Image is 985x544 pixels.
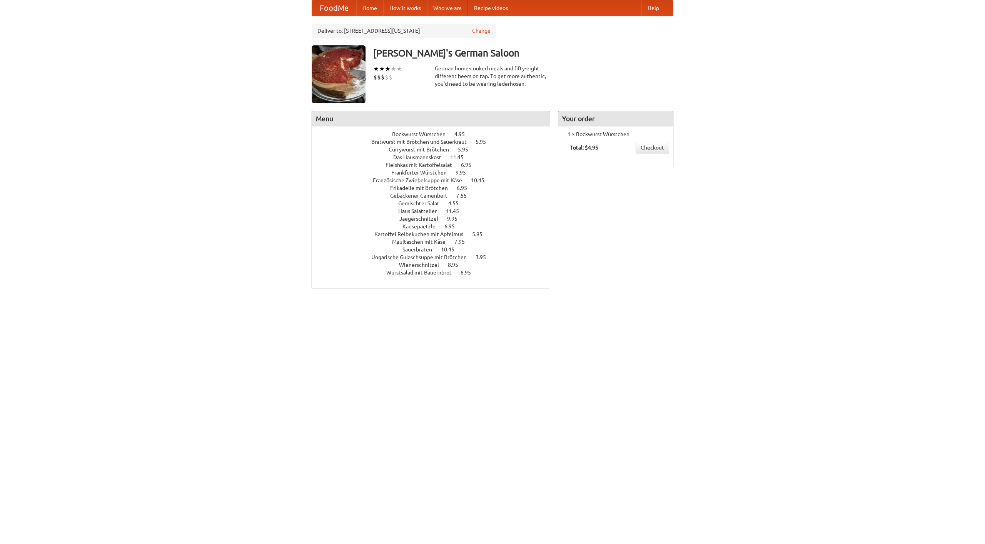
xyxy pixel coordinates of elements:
span: Gemischter Salat [398,200,447,206]
span: 6.95 [461,270,479,276]
span: Haus Salatteller [398,208,444,214]
span: 6.95 [457,185,475,191]
a: Frikadelle mit Brötchen 6.95 [390,185,481,191]
span: Sauerbraten [402,246,440,253]
span: 11.45 [450,154,471,160]
span: Gebackener Camenbert [390,193,455,199]
span: 5.95 [476,139,494,145]
a: Gebackener Camenbert 7.55 [390,193,481,199]
a: How it works [383,0,427,16]
span: Fleishkas mit Kartoffelsalat [386,162,460,168]
a: Kaesepaetzle 6.95 [402,223,469,230]
li: $ [381,73,385,82]
a: Maultaschen mit Käse 7.95 [392,239,479,245]
span: Das Hausmannskost [393,154,449,160]
span: 6.95 [461,162,479,168]
a: Kartoffel Reibekuchen mit Apfelmus 5.95 [374,231,497,237]
div: Deliver to: [STREET_ADDRESS][US_STATE] [312,24,496,38]
span: 7.95 [454,239,472,245]
span: Wurstsalad mit Bauernbrot [386,270,459,276]
b: Total: $4.95 [570,145,598,151]
span: Jaegerschnitzel [399,216,446,222]
a: Gemischter Salat 4.55 [398,200,473,206]
h4: Your order [558,111,673,126]
img: angular.jpg [312,45,366,103]
a: Ungarische Gulaschsuppe mit Brötchen 3.95 [371,254,500,260]
li: ★ [379,65,385,73]
li: $ [373,73,377,82]
span: Wienerschnitzel [399,262,447,268]
span: 4.95 [454,131,472,137]
a: Frankfurter Würstchen 9.95 [391,170,480,176]
span: 4.55 [448,200,466,206]
li: $ [389,73,392,82]
li: ★ [385,65,391,73]
span: Kartoffel Reibekuchen mit Apfelmus [374,231,471,237]
span: Ungarische Gulaschsuppe mit Brötchen [371,254,474,260]
a: Bockwurst Würstchen 4.95 [392,131,479,137]
a: Currywurst mit Brötchen 5.95 [389,146,482,153]
a: Fleishkas mit Kartoffelsalat 6.95 [386,162,486,168]
li: 1 × Bockwurst Würstchen [562,130,669,138]
span: Kaesepaetzle [402,223,443,230]
span: 3.95 [476,254,494,260]
li: $ [377,73,381,82]
span: 6.95 [444,223,462,230]
a: Bratwurst mit Brötchen und Sauerkraut 5.95 [371,139,500,145]
a: Wurstsalad mit Bauernbrot 6.95 [386,270,485,276]
a: Help [641,0,665,16]
li: ★ [391,65,396,73]
a: Haus Salatteller 11.45 [398,208,473,214]
span: 9.95 [456,170,474,176]
a: Home [356,0,383,16]
h3: [PERSON_NAME]'s German Saloon [373,45,673,61]
h4: Menu [312,111,550,126]
span: Frikadelle mit Brötchen [390,185,456,191]
div: German home-cooked meals and fifty-eight different beers on tap. To get more authentic, you'd nee... [435,65,550,88]
li: ★ [373,65,379,73]
span: 10.45 [471,177,492,183]
span: Currywurst mit Brötchen [389,146,457,153]
span: 9.95 [447,216,465,222]
a: Checkout [636,142,669,153]
a: Das Hausmannskost 11.45 [393,154,478,160]
li: ★ [396,65,402,73]
a: FoodMe [312,0,356,16]
a: Change [472,27,491,35]
span: Frankfurter Würstchen [391,170,454,176]
a: Wienerschnitzel 8.95 [399,262,472,268]
span: 10.45 [441,246,462,253]
span: Maultaschen mit Käse [392,239,453,245]
span: 5.95 [472,231,490,237]
span: 7.55 [456,193,474,199]
span: 8.95 [448,262,466,268]
a: Sauerbraten 10.45 [402,246,469,253]
a: Französische Zwiebelsuppe mit Käse 10.45 [373,177,499,183]
span: 5.95 [458,146,476,153]
span: Französische Zwiebelsuppe mit Käse [373,177,470,183]
a: Who we are [427,0,468,16]
span: Bratwurst mit Brötchen und Sauerkraut [371,139,474,145]
span: Bockwurst Würstchen [392,131,453,137]
a: Recipe videos [468,0,514,16]
li: $ [385,73,389,82]
a: Jaegerschnitzel 9.95 [399,216,472,222]
span: 11.45 [446,208,467,214]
